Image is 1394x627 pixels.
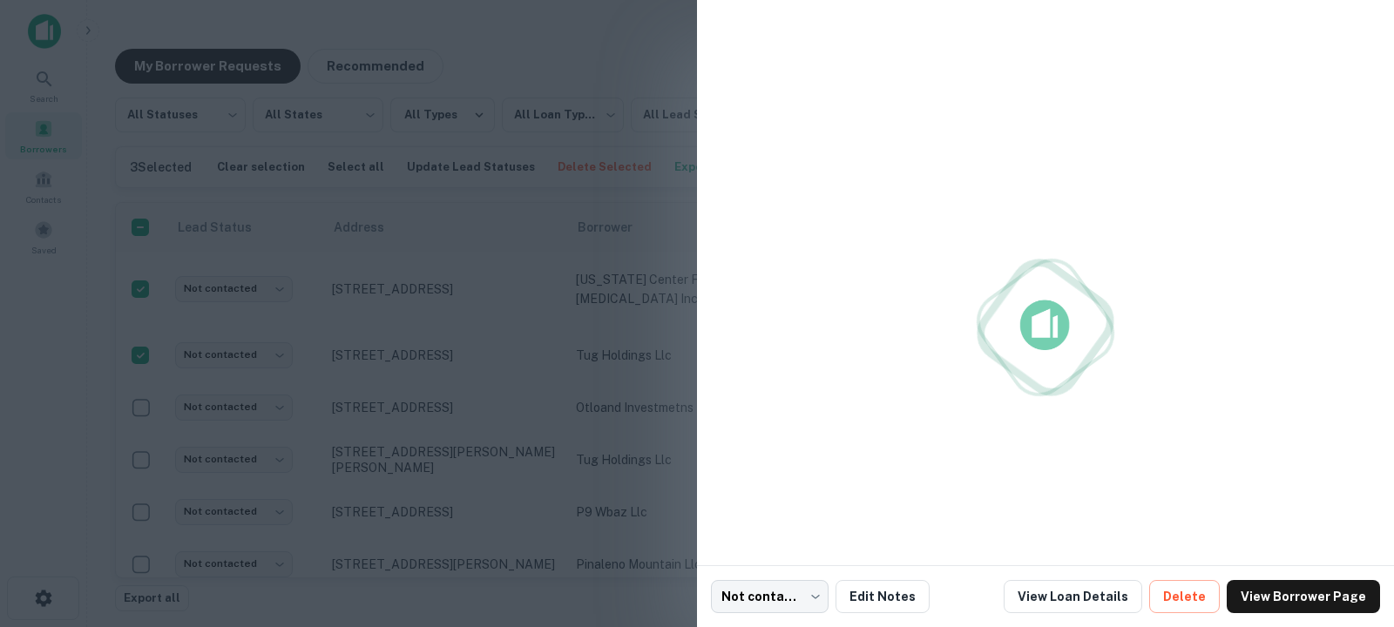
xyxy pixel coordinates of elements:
[1149,580,1220,613] button: Delete
[1227,580,1380,613] a: View Borrower Page
[1307,432,1394,516] iframe: Chat Widget
[836,580,930,613] button: Edit Notes
[1004,580,1142,613] a: View Loan Details
[711,580,829,613] div: Not contacted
